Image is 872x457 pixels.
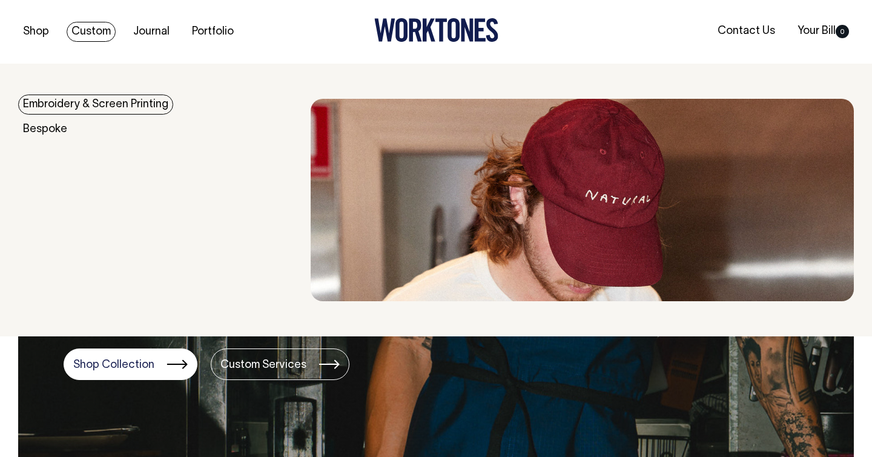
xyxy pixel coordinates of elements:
[18,22,54,42] a: Shop
[18,119,72,139] a: Bespoke
[128,22,174,42] a: Journal
[187,22,239,42] a: Portfolio
[64,349,197,380] a: Shop Collection
[211,349,349,380] a: Custom Services
[836,25,849,38] span: 0
[67,22,116,42] a: Custom
[713,21,780,41] a: Contact Us
[793,21,854,41] a: Your Bill0
[18,95,173,115] a: Embroidery & Screen Printing
[311,99,854,301] img: embroidery & Screen Printing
